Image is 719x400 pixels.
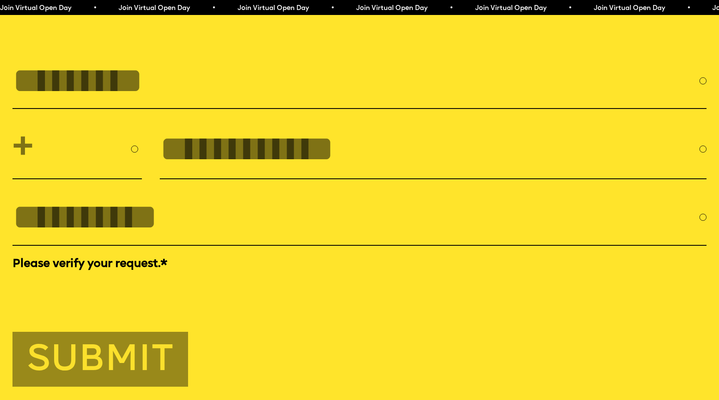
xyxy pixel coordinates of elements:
[12,256,707,272] label: Please verify your request.
[323,5,327,12] span: •
[205,5,208,12] span: •
[12,274,139,306] iframe: reCAPTCHA
[12,332,188,387] button: Submit
[442,5,446,12] span: •
[86,5,89,12] span: •
[561,5,565,12] span: •
[680,5,684,12] span: •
